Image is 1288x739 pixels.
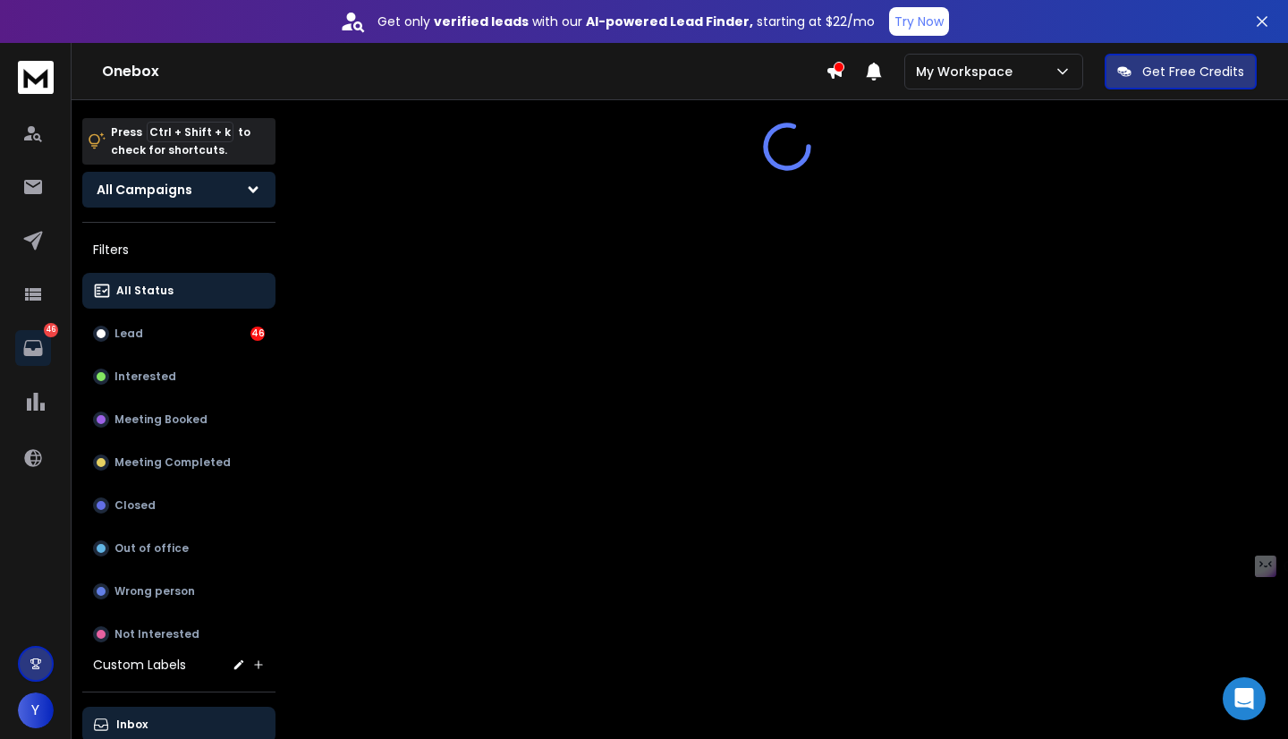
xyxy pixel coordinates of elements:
[116,284,174,298] p: All Status
[114,412,208,427] p: Meeting Booked
[377,13,875,30] p: Get only with our starting at $22/mo
[114,369,176,384] p: Interested
[15,330,51,366] a: 46
[1105,54,1257,89] button: Get Free Credits
[82,573,275,609] button: Wrong person
[82,172,275,208] button: All Campaigns
[82,359,275,395] button: Interested
[1142,63,1244,81] p: Get Free Credits
[29,29,43,43] img: logo_orange.svg
[82,316,275,352] button: Lead46
[97,181,192,199] h1: All Campaigns
[94,106,137,117] div: Dominio
[29,47,43,61] img: website_grey.svg
[434,13,529,30] strong: verified leads
[82,273,275,309] button: All Status
[586,13,753,30] strong: AI-powered Lead Finder,
[250,327,265,341] div: 46
[82,445,275,480] button: Meeting Completed
[114,541,189,556] p: Out of office
[111,123,250,159] p: Press to check for shortcuts.
[82,237,275,262] h3: Filters
[18,61,54,94] img: logo
[916,63,1020,81] p: My Workspace
[889,7,949,36] button: Try Now
[82,488,275,523] button: Closed
[82,616,275,652] button: Not Interested
[18,692,54,728] button: Y
[114,584,195,599] p: Wrong person
[74,104,89,118] img: tab_domain_overview_orange.svg
[44,323,58,337] p: 46
[47,47,131,61] div: Dominio: [URL]
[114,455,231,470] p: Meeting Completed
[93,656,186,674] h3: Custom Labels
[116,718,148,732] p: Inbox
[82,402,275,437] button: Meeting Booked
[191,104,205,118] img: tab_keywords_by_traffic_grey.svg
[114,627,199,641] p: Not Interested
[147,122,233,142] span: Ctrl + Shift + k
[114,327,143,341] p: Lead
[50,29,88,43] div: v 4.0.24
[210,106,284,117] div: Palabras clave
[102,61,826,82] h1: Onebox
[82,531,275,566] button: Out of office
[894,13,944,30] p: Try Now
[114,498,156,513] p: Closed
[1223,677,1266,720] div: Open Intercom Messenger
